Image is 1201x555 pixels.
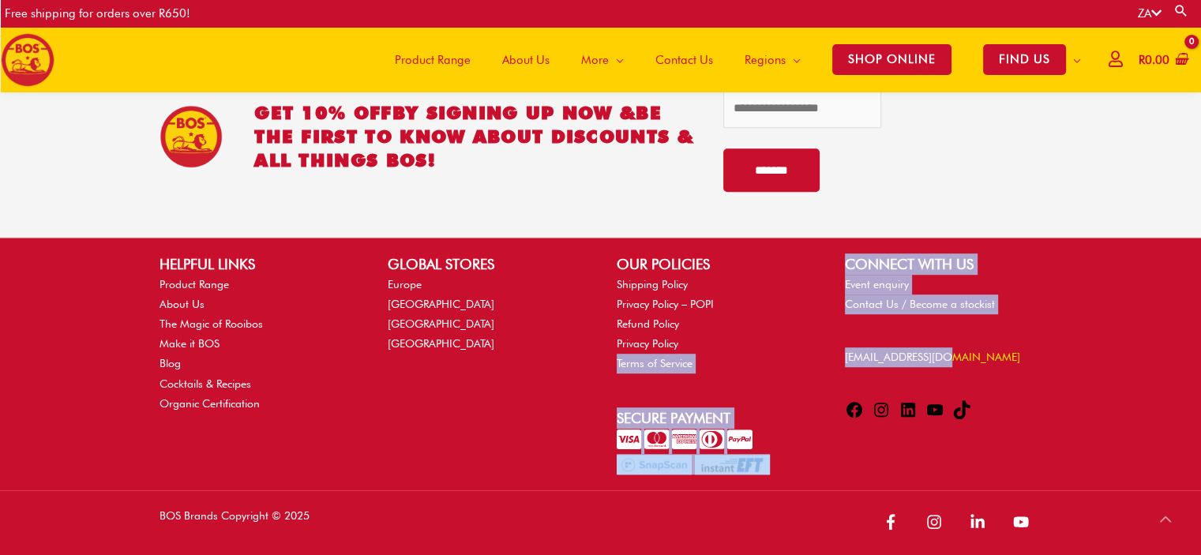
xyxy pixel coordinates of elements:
h2: Secure Payment [617,407,813,429]
span: BY SIGNING UP NOW & [392,102,636,123]
img: Pay with SnapScan [617,455,692,474]
a: More [565,27,640,92]
a: SHOP ONLINE [816,27,967,92]
a: Refund Policy [617,317,679,330]
a: [EMAIL_ADDRESS][DOMAIN_NAME] [845,351,1020,363]
span: Product Range [395,36,471,84]
a: Make it BOS [160,337,220,350]
nav: OUR POLICIES [617,275,813,374]
h2: GLOBAL STORES [388,253,584,275]
a: Terms of Service [617,357,692,369]
h2: CONNECT WITH US [845,253,1041,275]
a: Product Range [379,27,486,92]
a: Privacy Policy – POPI [617,298,714,310]
a: Product Range [160,278,229,291]
a: Organic Certification [160,397,260,410]
span: About Us [502,36,550,84]
img: BOS Ice Tea [160,105,223,168]
a: Search button [1173,3,1189,18]
span: R [1139,53,1145,67]
nav: HELPFUL LINKS [160,275,356,414]
a: View Shopping Cart, empty [1135,43,1189,78]
a: The Magic of Rooibos [160,317,263,330]
a: Regions [729,27,816,92]
span: Contact Us [655,36,713,84]
img: BOS logo finals-200px [1,33,54,87]
a: Shipping Policy [617,278,688,291]
a: [GEOGRAPHIC_DATA] [388,317,494,330]
a: Privacy Policy [617,337,678,350]
span: More [581,36,609,84]
img: Pay with InstantEFT [695,455,770,474]
h2: GET 10% OFF be the first to know about discounts & all things BOS! [254,101,707,172]
a: About Us [486,27,565,92]
a: facebook-f [875,506,915,538]
a: Europe [388,278,422,291]
h2: HELPFUL LINKS [160,253,356,275]
nav: GLOBAL STORES [388,275,584,354]
nav: CONNECT WITH US [845,275,1041,314]
a: youtube [1005,506,1041,538]
a: instagram [918,506,959,538]
a: linkedin-in [962,506,1002,538]
div: BOS Brands Copyright © 2025 [144,506,601,541]
a: ZA [1138,6,1162,21]
a: [GEOGRAPHIC_DATA] [388,298,494,310]
span: FIND US [983,44,1066,75]
a: Blog [160,357,181,369]
a: Contact Us / Become a stockist [845,298,995,310]
span: SHOP ONLINE [832,44,951,75]
a: Cocktails & Recipes [160,377,251,390]
a: Contact Us [640,27,729,92]
h2: OUR POLICIES [617,253,813,275]
nav: Site Navigation [367,27,1097,92]
a: [GEOGRAPHIC_DATA] [388,337,494,350]
a: About Us [160,298,205,310]
span: Regions [745,36,786,84]
bdi: 0.00 [1139,53,1169,67]
a: Event enquiry [845,278,909,291]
